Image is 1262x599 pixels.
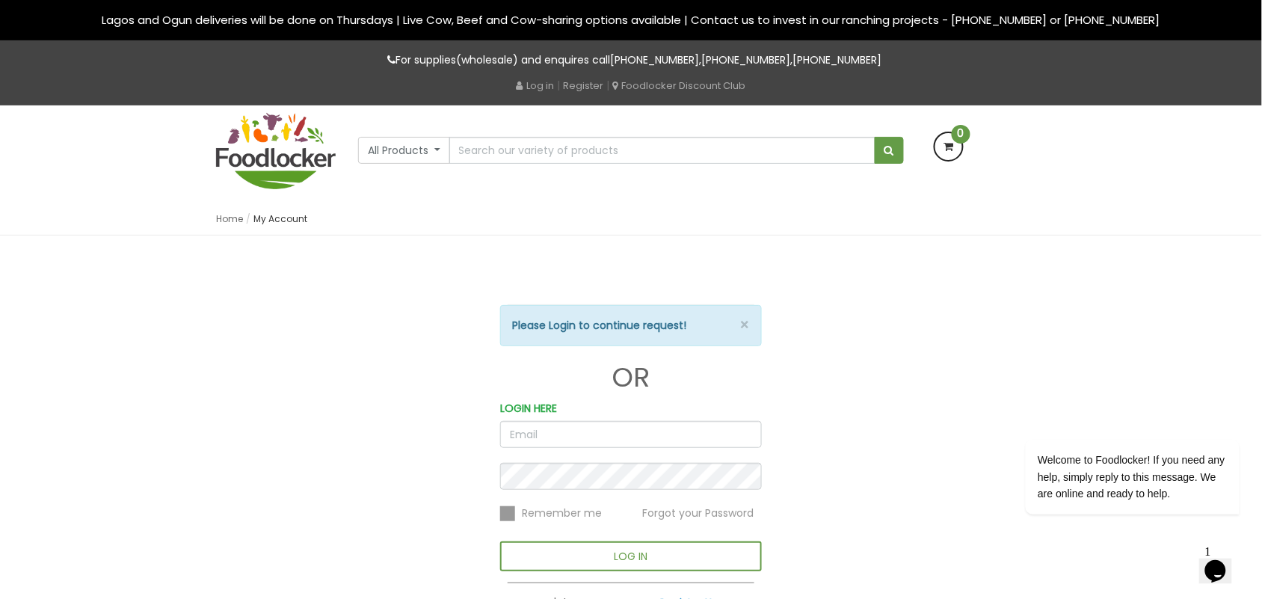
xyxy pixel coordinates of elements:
strong: Please Login to continue request! [512,318,686,333]
span: 0 [952,125,970,144]
a: Home [216,212,243,225]
a: [PHONE_NUMBER] [793,52,882,67]
iframe: chat widget [978,355,1247,532]
button: LOG IN [500,541,762,571]
a: Foodlocker Discount Club [613,79,746,93]
span: | [558,78,561,93]
a: Log in [517,79,555,93]
p: For supplies(wholesale) and enquires call , , [216,52,1046,69]
iframe: fb:login_button Facebook Social Plugin [539,265,724,295]
input: Search our variety of products [449,137,875,164]
img: FoodLocker [216,113,336,189]
input: Email [500,421,762,448]
a: Register [564,79,604,93]
a: [PHONE_NUMBER] [702,52,791,67]
label: LOGIN HERE [500,400,557,417]
a: [PHONE_NUMBER] [611,52,700,67]
button: × [739,317,750,333]
button: All Products [358,137,450,164]
iframe: chat widget [1199,539,1247,584]
span: | [607,78,610,93]
span: Remember me [522,506,602,521]
span: Forgot your Password [642,506,754,521]
a: Forgot your Password [642,506,754,520]
span: Lagos and Ogun deliveries will be done on Thursdays | Live Cow, Beef and Cow-sharing options avai... [102,12,1160,28]
h1: OR [500,363,762,393]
